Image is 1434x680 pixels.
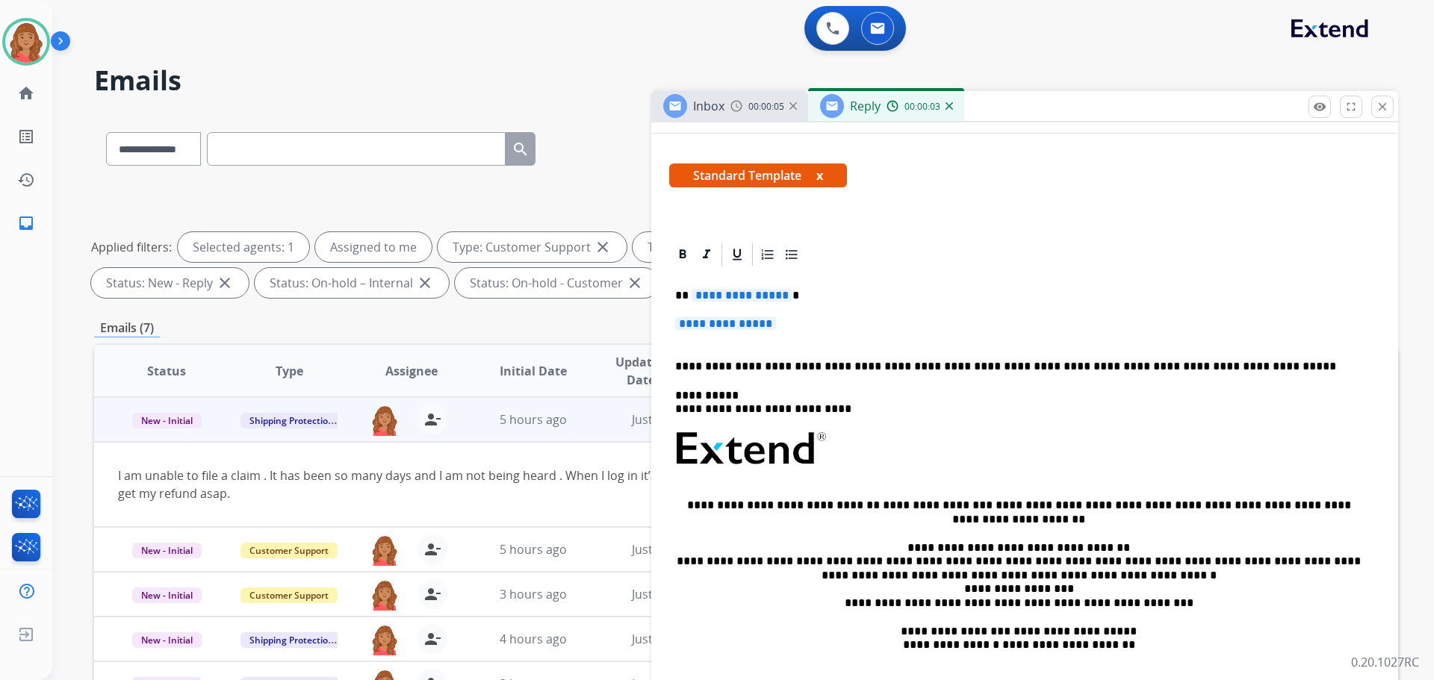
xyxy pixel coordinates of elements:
span: Shipping Protection [240,413,343,428]
span: Assignee [385,362,438,380]
span: Inbox [693,98,724,114]
div: Selected agents: 1 [178,232,309,262]
span: New - Initial [132,587,202,603]
span: 3 hours ago [500,586,567,602]
mat-icon: inbox [17,214,35,232]
div: Type: Shipping Protection [633,232,828,262]
mat-icon: list_alt [17,128,35,146]
span: Customer Support [240,543,338,558]
div: Ordered List [757,243,779,266]
mat-icon: close [626,274,644,292]
span: 00:00:05 [748,101,784,113]
span: Just now [632,631,680,647]
mat-icon: close [594,238,612,256]
img: avatar [5,21,47,63]
div: Italic [695,243,718,266]
span: Just now [632,541,680,558]
span: 5 hours ago [500,411,567,428]
span: Initial Date [500,362,567,380]
p: 0.20.1027RC [1351,653,1419,671]
mat-icon: close [416,274,434,292]
mat-icon: search [512,140,530,158]
span: Type [276,362,303,380]
span: Standard Template [669,163,847,187]
span: New - Initial [132,543,202,558]
span: Status [147,362,186,380]
mat-icon: person_remove [423,585,441,603]
img: agent-avatar [370,579,400,611]
div: Assigned to me [315,232,432,262]
span: Shipping Protection [240,632,343,648]
span: Customer Support [240,587,338,603]
mat-icon: person_remove [423,630,441,648]
span: Updated Date [607,353,675,389]
div: I am unable to file a claim . It has been so many days and I am not being heard . When I log in i... [118,467,1130,502]
div: Bullet List [780,243,803,266]
p: Emails (7) [94,319,160,337]
img: agent-avatar [370,405,400,436]
img: agent-avatar [370,534,400,566]
div: Status: New - Reply [91,268,249,298]
mat-icon: person_remove [423,411,441,428]
span: New - Initial [132,632,202,648]
span: 4 hours ago [500,631,567,647]
p: Applied filters: [91,238,172,256]
mat-icon: home [17,84,35,102]
mat-icon: remove_red_eye [1313,100,1326,113]
span: Reply [850,98,881,114]
div: Status: On-hold – Internal [255,268,449,298]
span: New - Initial [132,413,202,428]
mat-icon: close [216,274,234,292]
div: Status: On-hold - Customer [455,268,659,298]
div: Underline [726,243,748,266]
div: Bold [671,243,694,266]
mat-icon: close [1376,100,1389,113]
img: agent-avatar [370,624,400,655]
span: 00:00:03 [904,101,940,113]
mat-icon: fullscreen [1344,100,1358,113]
div: Type: Customer Support [438,232,627,262]
button: x [816,166,823,184]
mat-icon: person_remove [423,540,441,558]
span: 5 hours ago [500,541,567,558]
h2: Emails [94,66,1398,96]
span: Just now [632,586,680,602]
mat-icon: history [17,171,35,189]
span: Just now [632,411,680,428]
